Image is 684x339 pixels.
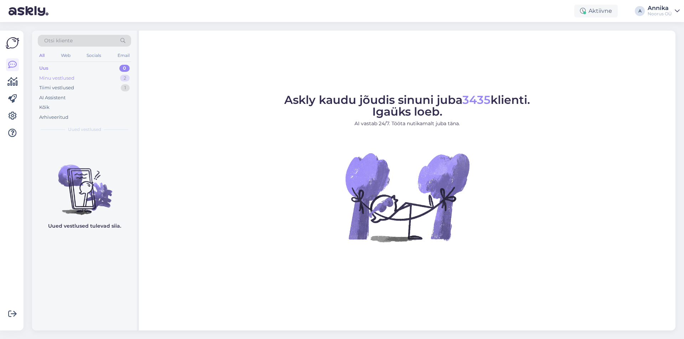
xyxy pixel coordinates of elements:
div: 1 [121,84,130,91]
div: All [38,51,46,60]
div: Annika [648,5,672,11]
div: 0 [119,65,130,72]
div: Kõik [39,104,50,111]
span: Otsi kliente [44,37,73,44]
div: Web [59,51,72,60]
div: A [635,6,645,16]
div: 2 [120,75,130,82]
img: No Chat active [343,133,471,261]
a: AnnikaNoorus OÜ [648,5,680,17]
img: No chats [32,152,137,216]
div: Arhiveeritud [39,114,68,121]
div: Tiimi vestlused [39,84,74,91]
div: Aktiivne [574,5,618,17]
div: Email [116,51,131,60]
span: 3435 [462,93,491,107]
img: Askly Logo [6,36,19,50]
div: Noorus OÜ [648,11,672,17]
span: Uued vestlused [68,126,101,133]
p: Uued vestlused tulevad siia. [48,222,121,230]
div: Uus [39,65,48,72]
p: AI vastab 24/7. Tööta nutikamalt juba täna. [284,120,530,127]
div: Minu vestlused [39,75,74,82]
div: Socials [85,51,103,60]
div: AI Assistent [39,94,66,101]
span: Askly kaudu jõudis sinuni juba klienti. Igaüks loeb. [284,93,530,118]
